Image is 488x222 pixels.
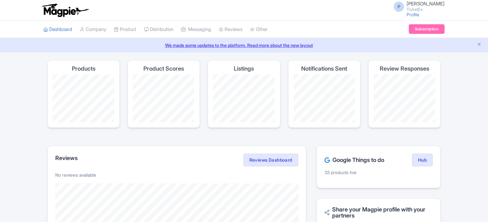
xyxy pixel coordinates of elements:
a: Reviews [219,21,242,38]
h4: Product Scores [143,65,184,72]
a: Other [250,21,268,38]
a: Distribution [144,21,173,38]
a: Dashboard [43,21,72,38]
a: Profile [407,12,419,17]
h4: Review Responses [380,65,429,72]
a: Reviews Dashboard [243,154,298,166]
span: P [394,2,404,12]
h2: Share your Magpie profile with your partners [324,206,433,219]
h4: Notifications Sent [301,65,347,72]
p: No reviews available [55,172,298,178]
button: Close announcement [477,41,482,49]
a: Company [80,21,106,38]
img: logo-ab69f6fb50320c5b225c76a69d11143b.png [40,3,90,17]
p: 33 products live [324,169,433,176]
h4: Products [72,65,95,72]
small: TicketEx [407,7,445,11]
a: Subscription [409,24,445,34]
h2: Reviews [55,155,78,161]
a: P [PERSON_NAME] TicketEx [390,1,445,11]
h4: Listings [234,65,254,72]
h2: Google Things to do [324,157,384,163]
a: Hub [412,154,433,166]
a: Product [114,21,136,38]
a: We made some updates to the platform. Read more about the new layout [4,42,484,49]
a: Messaging [181,21,211,38]
span: [PERSON_NAME] [407,1,445,7]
